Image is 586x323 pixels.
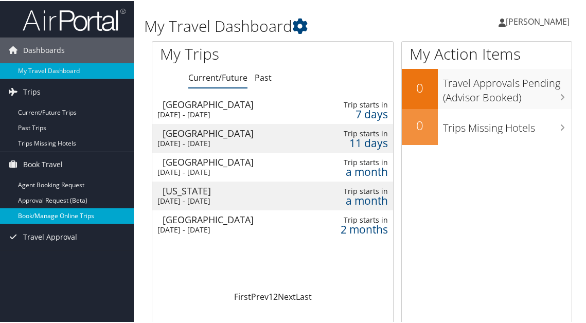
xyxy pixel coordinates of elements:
a: First [234,290,251,301]
a: Next [278,290,296,301]
a: 0Travel Approvals Pending (Advisor Booked) [402,68,572,107]
span: [PERSON_NAME] [506,15,570,26]
div: a month [328,166,388,175]
div: Trip starts in [328,214,388,224]
span: Trips [23,78,41,104]
div: [DATE] - [DATE] [157,224,293,234]
div: [US_STATE] [163,185,298,194]
div: [DATE] - [DATE] [157,109,293,118]
div: 11 days [328,137,388,147]
h3: Travel Approvals Pending (Advisor Booked) [443,70,572,104]
div: [DATE] - [DATE] [157,138,293,147]
div: 2 months [328,224,388,233]
span: Dashboards [23,37,65,62]
a: [PERSON_NAME] [499,5,580,36]
span: Travel Approval [23,223,77,249]
div: [GEOGRAPHIC_DATA] [163,128,298,137]
h3: Trips Missing Hotels [443,115,572,134]
img: airportal-logo.png [23,7,126,31]
a: Last [296,290,312,301]
div: Trip starts in [328,128,388,137]
span: Book Travel [23,151,63,176]
div: [GEOGRAPHIC_DATA] [163,156,298,166]
h2: 0 [402,78,438,96]
div: Trip starts in [328,186,388,195]
a: Prev [251,290,269,301]
h1: My Trips [160,42,285,64]
div: [GEOGRAPHIC_DATA] [163,99,298,108]
a: 0Trips Missing Hotels [402,108,572,144]
a: Current/Future [188,71,247,82]
a: 2 [273,290,278,301]
div: 7 days [328,109,388,118]
a: 1 [269,290,273,301]
div: Trip starts in [328,157,388,166]
div: a month [328,195,388,204]
h2: 0 [402,116,438,133]
h1: My Travel Dashboard [144,14,435,36]
a: Past [255,71,272,82]
div: [DATE] - [DATE] [157,195,293,205]
div: Trip starts in [328,99,388,109]
div: [DATE] - [DATE] [157,167,293,176]
div: [GEOGRAPHIC_DATA] [163,214,298,223]
h1: My Action Items [402,42,572,64]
